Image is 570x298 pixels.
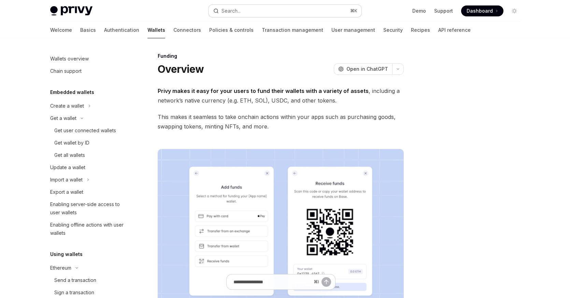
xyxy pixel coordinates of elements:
[54,288,94,297] div: Sign a transaction
[331,22,375,38] a: User management
[104,22,139,38] a: Authentication
[209,22,254,38] a: Policies & controls
[54,151,85,159] div: Get all wallets
[45,186,132,198] a: Export a wallet
[50,22,72,38] a: Welcome
[509,5,520,16] button: Toggle dark mode
[50,221,128,237] div: Enabling offline actions with user wallets
[334,63,392,75] button: Open in ChatGPT
[158,53,404,59] div: Funding
[262,22,323,38] a: Transaction management
[50,250,83,258] h5: Using wallets
[350,8,357,14] span: ⌘ K
[461,5,503,16] a: Dashboard
[438,22,471,38] a: API reference
[50,102,84,110] div: Create a wallet
[80,22,96,38] a: Basics
[45,100,132,112] button: Toggle Create a wallet section
[50,88,94,96] h5: Embedded wallets
[322,277,331,287] button: Send message
[54,126,116,135] div: Get user connected wallets
[411,22,430,38] a: Recipes
[233,274,311,289] input: Ask a question...
[346,66,388,72] span: Open in ChatGPT
[50,6,92,16] img: light logo
[50,188,83,196] div: Export a wallet
[158,87,369,94] strong: Privy makes it easy for your users to fund their wallets with a variety of assets
[45,219,132,239] a: Enabling offline actions with user wallets
[147,22,165,38] a: Wallets
[50,200,128,217] div: Enabling server-side access to user wallets
[45,124,132,137] a: Get user connected wallets
[45,137,132,149] a: Get wallet by ID
[45,53,132,65] a: Wallets overview
[158,112,404,131] span: This makes it seamless to take onchain actions within your apps such as purchasing goods, swappin...
[50,114,76,122] div: Get a wallet
[45,174,132,186] button: Toggle Import a wallet section
[412,8,426,14] a: Demo
[158,86,404,105] span: , including a network’s native currency (e.g. ETH, SOL), USDC, and other tokens.
[45,65,132,77] a: Chain support
[45,149,132,161] a: Get all wallets
[45,198,132,219] a: Enabling server-side access to user wallets
[222,7,241,15] div: Search...
[50,264,71,272] div: Ethereum
[467,8,493,14] span: Dashboard
[50,176,83,184] div: Import a wallet
[45,161,132,174] a: Update a wallet
[209,5,361,17] button: Open search
[45,112,132,124] button: Toggle Get a wallet section
[50,55,89,63] div: Wallets overview
[158,63,204,75] h1: Overview
[383,22,403,38] a: Security
[54,139,89,147] div: Get wallet by ID
[50,163,85,172] div: Update a wallet
[173,22,201,38] a: Connectors
[54,276,96,284] div: Send a transaction
[45,274,132,286] a: Send a transaction
[50,67,82,75] div: Chain support
[45,262,132,274] button: Toggle Ethereum section
[434,8,453,14] a: Support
